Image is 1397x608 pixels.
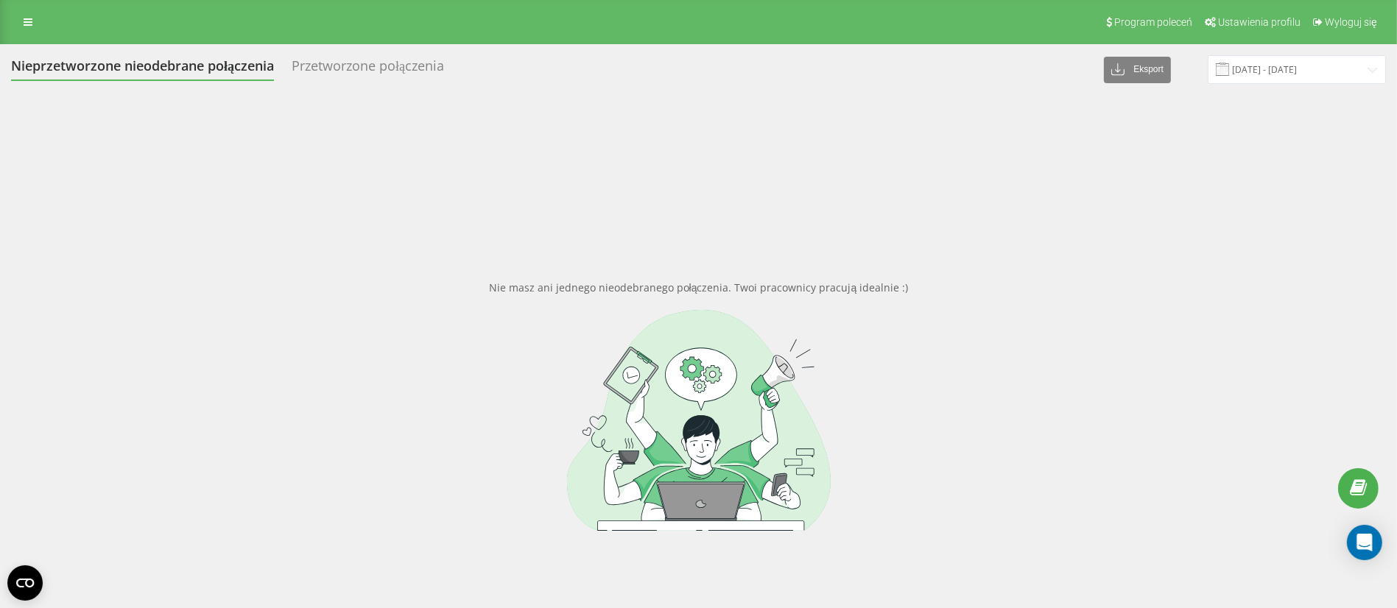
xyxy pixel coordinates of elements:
div: Open Intercom Messenger [1347,525,1382,560]
div: Nieprzetworzone nieodebrane połączenia [11,58,274,81]
div: Przetworzone połączenia [292,58,444,81]
span: Program poleceń [1114,16,1192,28]
span: Wyloguj się [1325,16,1377,28]
button: Eksport [1104,57,1171,83]
button: Open CMP widget [7,565,43,601]
span: Ustawienia profilu [1218,16,1301,28]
